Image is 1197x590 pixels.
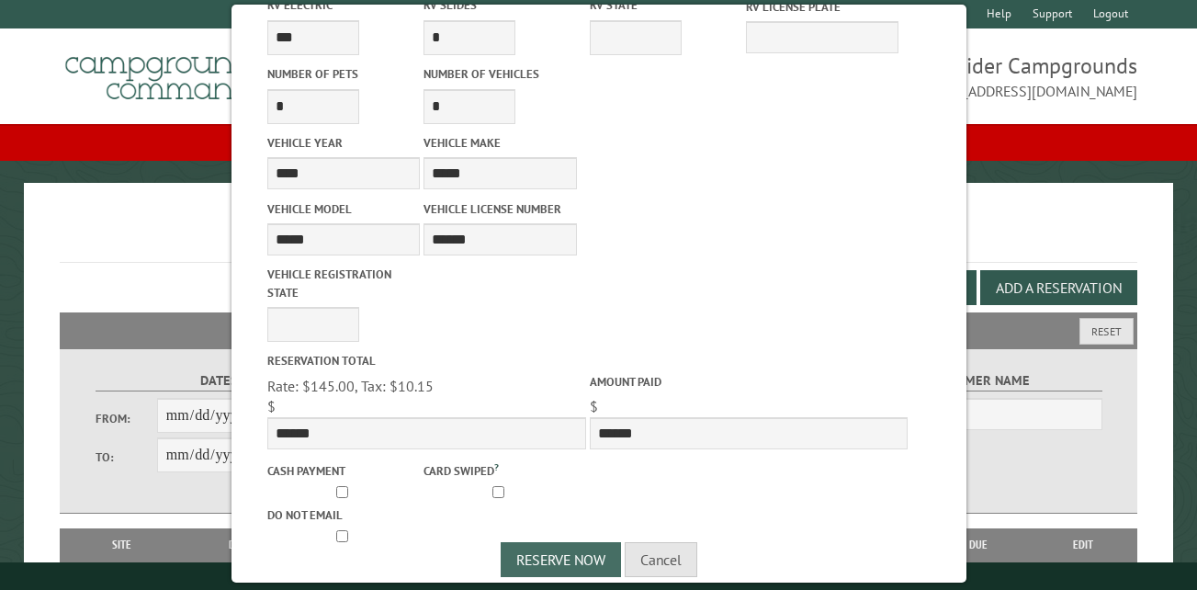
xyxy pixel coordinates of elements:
button: Reserve Now [501,542,621,577]
label: To: [96,448,157,466]
label: Do not email [267,506,420,524]
label: Dates [96,370,343,391]
label: From: [96,410,157,427]
img: Campground Commander [60,36,289,108]
label: Vehicle License Number [423,200,576,218]
th: Site [69,528,174,562]
label: Vehicle Year [267,134,420,152]
label: Customer Name [854,370,1101,391]
label: Amount paid [589,373,907,391]
th: Due [928,528,1029,562]
label: Vehicle Registration state [267,266,420,301]
a: ? [494,460,499,473]
button: Cancel [625,542,697,577]
span: $ [267,397,276,415]
label: Cash payment [267,462,420,480]
label: Vehicle Make [423,134,576,152]
span: Rate: $145.00, Tax: $10.15 [267,377,434,395]
th: Edit [1029,528,1137,562]
h2: Filters [60,312,1137,347]
label: Number of Pets [267,65,420,83]
label: Vehicle Model [267,200,420,218]
th: Dates [174,528,311,562]
button: Reset [1079,318,1134,345]
span: $ [589,397,597,415]
label: Card swiped [423,460,576,480]
button: Add a Reservation [980,270,1137,305]
h1: Reservations [60,212,1137,263]
label: Number of Vehicles [423,65,576,83]
label: Reservation Total [267,352,585,369]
